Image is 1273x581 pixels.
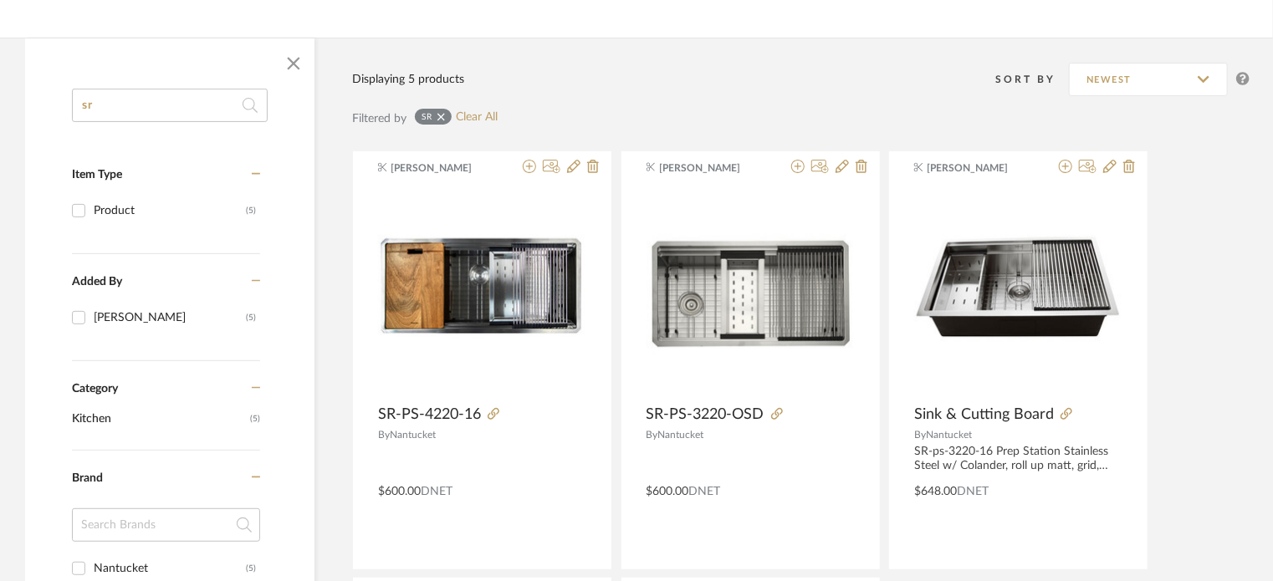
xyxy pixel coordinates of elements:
[647,486,689,497] span: $600.00
[647,405,764,424] span: SR-PS-3220-OSD
[421,486,452,497] span: DNET
[914,188,1122,396] img: Sink & Cutting Board
[391,161,497,176] span: [PERSON_NAME]
[72,472,103,484] span: Brand
[72,276,122,288] span: Added By
[914,405,1054,424] span: Sink & Cutting Board
[352,110,406,128] div: Filtered by
[94,304,246,331] div: [PERSON_NAME]
[957,486,989,497] span: DNET
[378,405,481,424] span: SR-PS-4220-16
[995,71,1069,88] div: Sort By
[647,187,855,396] div: 0
[246,304,256,331] div: (5)
[456,110,498,125] a: Clear All
[390,430,436,440] span: Nantucket
[928,161,1033,176] span: [PERSON_NAME]
[246,197,256,224] div: (5)
[72,382,118,396] span: Category
[72,169,122,181] span: Item Type
[72,405,246,433] span: Kitchen
[250,405,260,432] span: (5)
[72,89,268,122] input: Search within 5 results
[352,70,464,89] div: Displaying 5 products
[914,486,957,497] span: $648.00
[277,47,310,80] button: Close
[659,161,764,176] span: [PERSON_NAME]
[422,111,433,122] div: sr
[658,430,704,440] span: Nantucket
[647,188,855,396] img: SR-PS-3220-OSD
[914,445,1122,473] div: SR-ps-3220-16 Prep Station Stainless Steel w/ Colander, roll up matt, grid, cutting board
[378,188,586,396] img: SR-PS-4220-16
[647,430,658,440] span: By
[689,486,721,497] span: DNET
[378,486,421,497] span: $600.00
[378,430,390,440] span: By
[94,197,246,224] div: Product
[926,430,972,440] span: Nantucket
[914,430,926,440] span: By
[72,508,260,542] input: Search Brands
